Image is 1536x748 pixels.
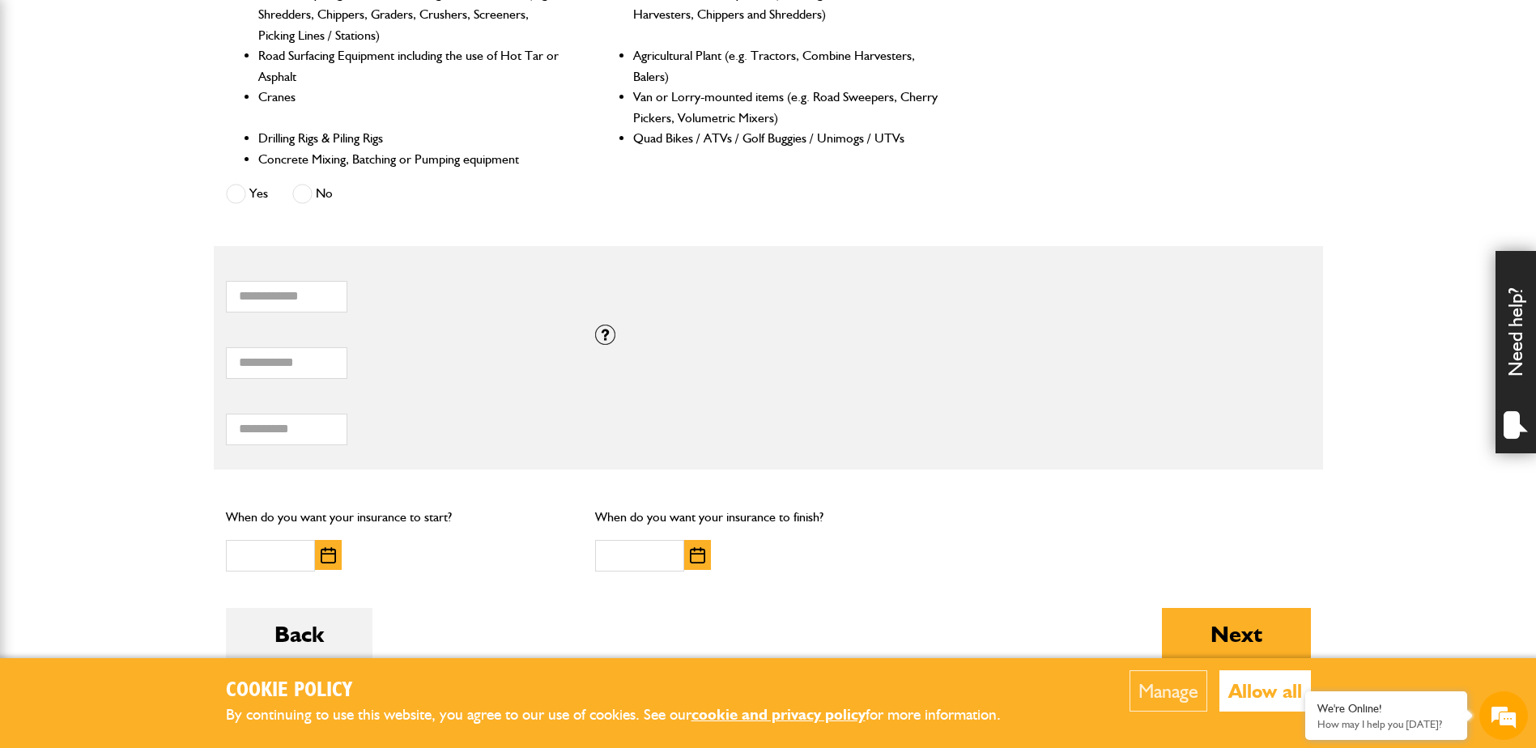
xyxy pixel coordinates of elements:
[21,245,296,281] input: Enter your phone number
[321,547,336,563] img: Choose date
[633,87,940,128] li: Van or Lorry-mounted items (e.g. Road Sweepers, Cherry Pickers, Volumetric Mixers)
[292,184,333,204] label: No
[226,184,268,204] label: Yes
[1317,718,1455,730] p: How may I help you today?
[226,703,1028,728] p: By continuing to use this website, you agree to our use of cookies. See our for more information.
[258,87,565,128] li: Cranes
[226,608,372,660] button: Back
[1219,670,1311,712] button: Allow all
[266,8,304,47] div: Minimize live chat window
[1317,702,1455,716] div: We're Online!
[84,91,272,112] div: Chat with us now
[1162,608,1311,660] button: Next
[633,128,940,149] li: Quad Bikes / ATVs / Golf Buggies / Unimogs / UTVs
[21,293,296,485] textarea: Type your message and hit 'Enter'
[28,90,68,113] img: d_20077148190_company_1631870298795_20077148190
[691,705,866,724] a: cookie and privacy policy
[21,150,296,185] input: Enter your last name
[690,547,705,563] img: Choose date
[633,45,940,87] li: Agricultural Plant (e.g. Tractors, Combine Harvesters, Balers)
[258,45,565,87] li: Road Surfacing Equipment including the use of Hot Tar or Asphalt
[595,507,941,528] p: When do you want your insurance to finish?
[258,128,565,149] li: Drilling Rigs & Piling Rigs
[1496,251,1536,453] div: Need help?
[220,499,294,521] em: Start Chat
[226,507,572,528] p: When do you want your insurance to start?
[1130,670,1207,712] button: Manage
[226,678,1028,703] h2: Cookie Policy
[258,149,565,170] li: Concrete Mixing, Batching or Pumping equipment
[21,198,296,233] input: Enter your email address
